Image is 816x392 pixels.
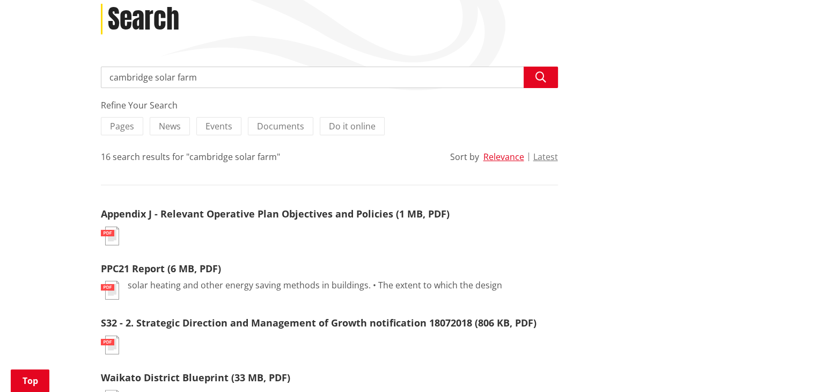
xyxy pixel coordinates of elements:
[108,4,179,35] h1: Search
[11,369,49,392] a: Top
[101,281,119,300] img: document-pdf.svg
[101,150,280,163] div: 16 search results for "cambridge solar farm"
[110,120,134,132] span: Pages
[128,279,502,292] p: solar heating and other energy saving methods in buildings. • The extent to which the design
[101,227,119,245] img: document-pdf.svg
[257,120,304,132] span: Documents
[101,99,558,112] div: Refine Your Search
[101,207,450,220] a: Appendix J - Relevant Operative Plan Objectives and Policies (1 MB, PDF)
[101,371,290,384] a: Waikato District Blueprint (33 MB, PDF)
[767,347,805,386] iframe: Messenger Launcher
[205,120,232,132] span: Events
[483,152,524,162] button: Relevance
[101,67,558,88] input: Search input
[101,262,221,275] a: PPC21 Report (6 MB, PDF)
[101,336,119,354] img: document-pdf.svg
[159,120,181,132] span: News
[329,120,376,132] span: Do it online
[450,150,479,163] div: Sort by
[101,316,536,329] a: S32 - 2. Strategic Direction and Management of Growth notification 18072018 (806 KB, PDF)
[533,152,558,162] button: Latest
